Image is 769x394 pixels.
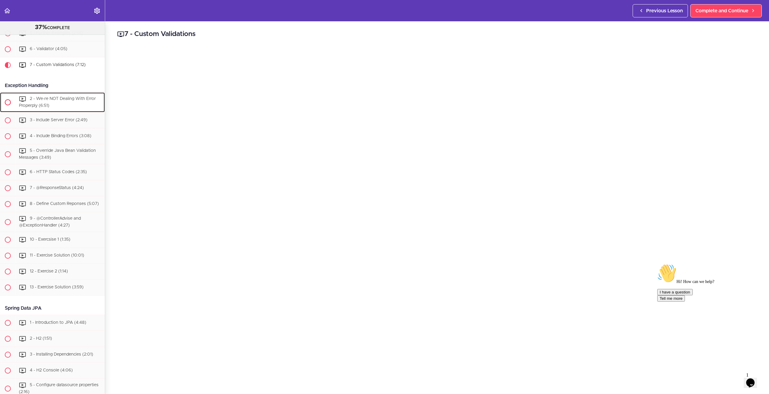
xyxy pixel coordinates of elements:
[2,18,59,23] span: Hi! How can we help?
[30,118,87,122] span: 3 - Include Server Error (2:49)
[30,337,52,341] span: 2 - H2 (1:51)
[2,2,22,22] img: :wave:
[30,202,99,206] span: 8 - Define Custom Reponses (5:07)
[35,24,47,30] span: 37%
[30,31,83,35] span: 5 - Further Examples (2:56)
[655,261,763,367] iframe: chat widget
[30,269,68,274] span: 12 - Exercise 2 (1:14)
[30,353,93,357] span: 3 - Installing Dependencies (2:01)
[8,24,97,32] div: COMPLETE
[2,28,38,34] button: I have a question
[117,29,757,39] h2: 7 - Custom Validations
[30,368,73,373] span: 4 - H2 Console (4:06)
[2,2,111,40] div: 👋Hi! How can we help?I have a questionTell me more
[690,4,762,17] a: Complete and Continue
[19,97,96,108] span: 2 - We-re NOT Dealing With Error Properply (6:51)
[30,321,86,325] span: 1 - Introduction to JPA (4:48)
[4,7,11,14] svg: Back to course curriculum
[30,285,84,290] span: 13 - Exercise Solution (3:59)
[30,254,84,258] span: 11 - Exercise Solution (10:01)
[30,170,87,174] span: 6 - HTTP Status Codes (2:35)
[633,4,688,17] a: Previous Lesson
[30,238,70,242] span: 10 - Exercsise 1 (1:35)
[19,149,96,160] span: 5 - Override Java Bean Validation Messages (3:49)
[19,216,81,227] span: 9 - @ControllerAdvise and @ExceptionHandler (4:27)
[744,370,763,388] iframe: chat widget
[30,47,67,51] span: 6 - Validator (4:05)
[30,186,84,190] span: 7 - @ResponseStatus (4:24)
[695,7,748,14] span: Complete and Continue
[93,7,101,14] svg: Settings Menu
[2,34,30,40] button: Tell me more
[30,134,91,138] span: 4 - Include Binding Errors (3:08)
[646,7,683,14] span: Previous Lesson
[30,63,86,67] span: 7 - Custom Validations (7:12)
